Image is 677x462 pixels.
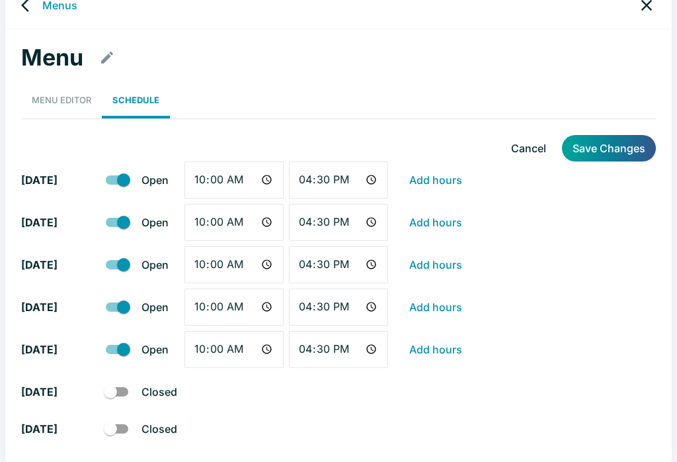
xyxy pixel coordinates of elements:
[21,172,87,188] p: [DATE]
[141,384,177,400] p: Closed
[141,342,169,357] p: Open
[141,421,177,437] p: Closed
[404,294,467,320] button: Add hours
[141,299,169,315] p: Open
[141,257,169,273] p: Open
[562,135,656,162] button: Save Changes
[21,44,83,71] h1: Menu
[21,257,87,273] p: [DATE]
[404,167,467,193] button: Add hours
[21,299,87,315] p: [DATE]
[404,336,467,363] button: Add hours
[21,384,87,400] p: [DATE]
[21,214,87,230] p: [DATE]
[21,342,87,357] p: [DATE]
[404,209,467,236] button: Add hours
[21,421,87,437] p: [DATE]
[102,82,170,118] a: Schedule
[21,82,102,118] a: Menu Editor
[404,252,467,278] button: Add hours
[141,214,169,230] p: Open
[506,135,551,162] a: Cancel
[141,172,169,188] p: Open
